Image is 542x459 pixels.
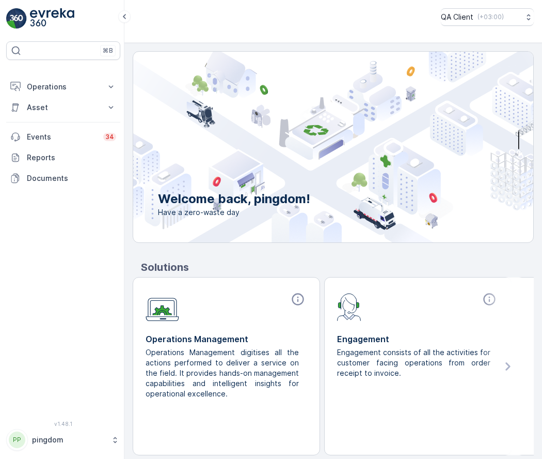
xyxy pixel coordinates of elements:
p: ( +03:00 ) [477,13,504,21]
p: ⌘B [103,47,113,55]
img: logo [6,8,27,29]
p: Operations [27,82,100,92]
p: 34 [105,133,114,141]
p: pingdom [32,435,106,445]
a: Events34 [6,127,120,147]
button: Asset [6,97,120,118]
button: QA Client(+03:00) [441,8,534,26]
p: QA Client [441,12,473,22]
p: Events [27,132,97,142]
a: Documents [6,168,120,189]
p: Engagement [337,333,499,345]
button: Operations [6,76,120,97]
p: Asset [27,102,100,113]
p: Operations Management digitises all the actions performed to deliver a service on the field. It p... [146,347,299,399]
img: logo_light-DOdMpM7g.png [30,8,74,29]
a: Reports [6,147,120,168]
p: Engagement consists of all the activities for customer facing operations from order receipt to in... [337,347,490,378]
span: v 1.48.1 [6,421,120,427]
p: Reports [27,152,116,163]
img: module-icon [337,292,361,321]
p: Welcome back, pingdom! [158,191,310,207]
p: Solutions [141,259,534,275]
img: module-icon [146,292,179,322]
p: Operations Management [146,333,307,345]
span: Have a zero-waste day [158,207,310,218]
div: PP [9,432,25,448]
img: city illustration [87,52,533,242]
p: Documents [27,173,116,183]
button: PPpingdom [6,429,120,451]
